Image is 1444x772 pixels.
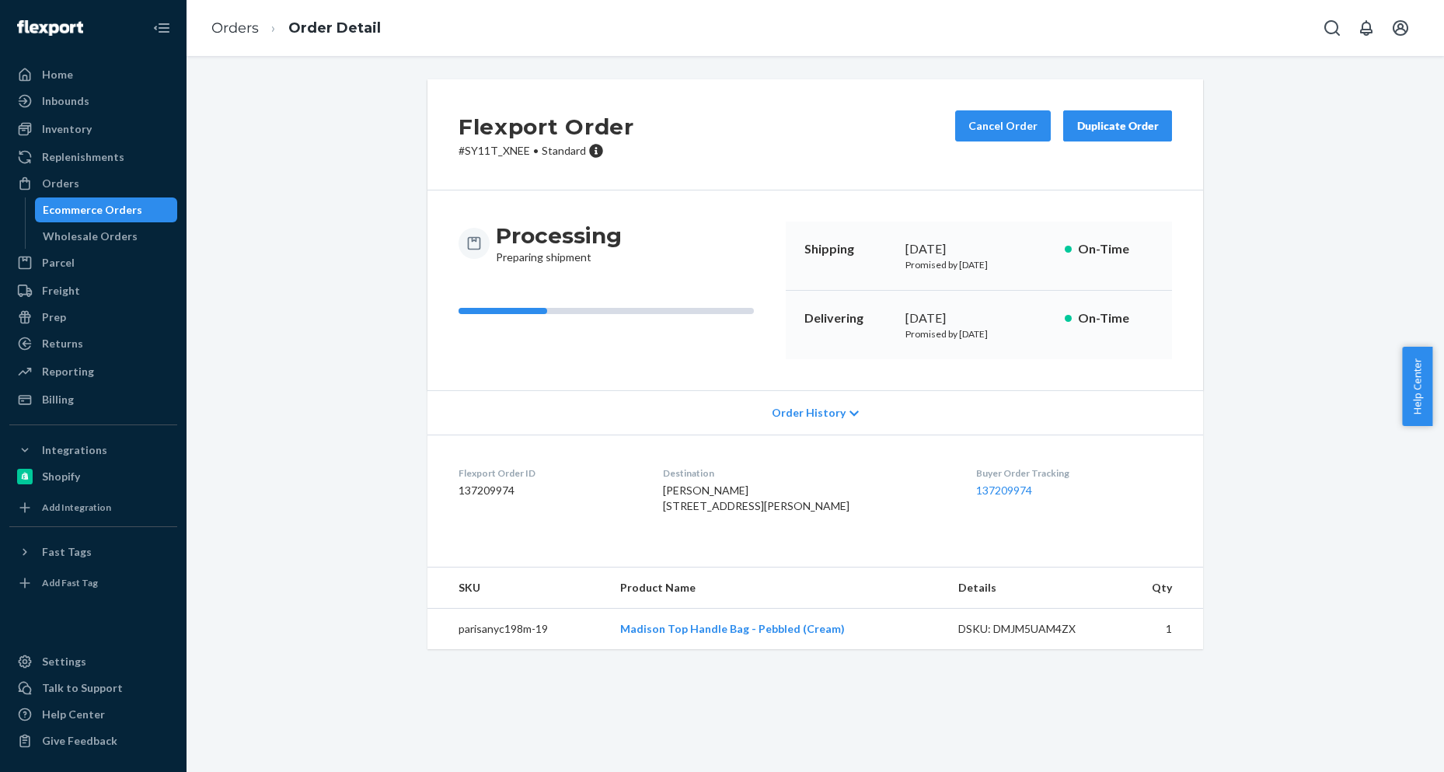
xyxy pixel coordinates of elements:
div: Help Center [42,707,105,722]
button: Talk to Support [9,676,177,700]
p: Promised by [DATE] [905,327,1052,341]
div: Reporting [42,364,94,379]
div: Inventory [42,121,92,137]
a: Inventory [9,117,177,141]
th: Qty [1117,568,1203,609]
div: DSKU: DMJM5UAM4ZX [958,621,1104,637]
a: Billing [9,387,177,412]
div: Give Feedback [42,733,117,749]
a: Add Integration [9,495,177,520]
span: [PERSON_NAME] [STREET_ADDRESS][PERSON_NAME] [663,484,849,512]
button: Give Feedback [9,728,177,753]
div: Replenishments [42,149,124,165]
div: Parcel [42,255,75,271]
td: 1 [1117,609,1203,650]
span: Order History [772,405,846,421]
a: Prep [9,305,177,330]
p: Shipping [804,240,893,258]
a: Orders [9,171,177,196]
a: Replenishments [9,145,177,169]
th: Details [946,568,1117,609]
div: Settings [42,654,86,669]
div: Duplicate Order [1076,118,1159,134]
h2: Flexport Order [459,110,634,143]
a: Freight [9,278,177,303]
dd: 137209974 [459,483,638,498]
a: Settings [9,649,177,674]
iframe: Opens a widget where you can chat to one of our agents [1345,725,1428,764]
p: Delivering [804,309,893,327]
div: Preparing shipment [496,222,622,265]
a: Reporting [9,359,177,384]
a: Wholesale Orders [35,224,178,249]
div: Add Integration [42,501,111,514]
th: Product Name [608,568,946,609]
div: Fast Tags [42,544,92,560]
a: Orders [211,19,259,37]
a: Shopify [9,464,177,489]
a: Ecommerce Orders [35,197,178,222]
button: Open Search Box [1317,12,1348,44]
div: Inbounds [42,93,89,109]
a: Parcel [9,250,177,275]
div: Orders [42,176,79,191]
div: Returns [42,336,83,351]
div: Talk to Support [42,680,123,696]
button: Integrations [9,438,177,463]
div: Prep [42,309,66,325]
div: [DATE] [905,240,1052,258]
dt: Destination [663,466,952,480]
button: Fast Tags [9,540,177,564]
a: Add Fast Tag [9,571,177,596]
button: Duplicate Order [1063,110,1172,141]
a: Order Detail [288,19,381,37]
img: Flexport logo [17,20,83,36]
div: Freight [42,283,80,299]
a: Madison Top Handle Bag - Pebbled (Cream) [620,622,845,635]
p: # SY11T_XNEE [459,143,634,159]
th: SKU [427,568,608,609]
a: Inbounds [9,89,177,114]
dt: Flexport Order ID [459,466,638,480]
button: Cancel Order [955,110,1051,141]
a: Home [9,62,177,87]
span: Standard [542,144,586,157]
a: 137209974 [976,484,1032,497]
button: Help Center [1402,347,1432,426]
div: Ecommerce Orders [43,202,142,218]
div: Wholesale Orders [43,229,138,244]
a: Help Center [9,702,177,727]
button: Open notifications [1351,12,1382,44]
div: Billing [42,392,74,407]
div: Integrations [42,442,107,458]
td: parisanyc198m-19 [427,609,608,650]
ol: breadcrumbs [199,5,393,51]
button: Close Navigation [146,12,177,44]
h3: Processing [496,222,622,250]
dt: Buyer Order Tracking [976,466,1172,480]
p: On-Time [1078,240,1153,258]
a: Returns [9,331,177,356]
div: Home [42,67,73,82]
div: [DATE] [905,309,1052,327]
div: Add Fast Tag [42,576,98,589]
div: Shopify [42,469,80,484]
p: Promised by [DATE] [905,258,1052,271]
p: On-Time [1078,309,1153,327]
span: • [533,144,539,157]
button: Open account menu [1385,12,1416,44]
